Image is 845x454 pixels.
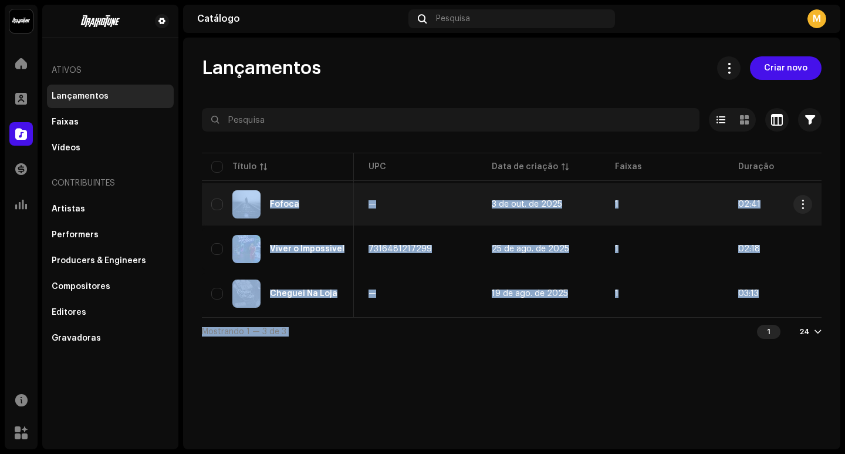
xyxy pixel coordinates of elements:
re-m-nav-item: Vídeos [47,136,174,160]
span: 02:41 [738,200,760,208]
re-m-nav-item: Artistas [47,197,174,221]
span: 19 de ago. de 2025 [492,290,568,298]
div: Performers [52,230,99,240]
div: Gravadoras [52,334,101,343]
span: 1 [615,200,618,208]
re-m-nav-item: Gravadoras [47,327,174,350]
div: Lançamentos [52,92,109,101]
div: Vídeos [52,143,80,153]
span: — [369,290,376,298]
input: Pesquisa [202,108,699,132]
span: Pesquisa [436,14,470,23]
re-m-nav-item: Producers & Engineers [47,249,174,273]
img: 10370c6a-d0e2-4592-b8a2-38f444b0ca44 [9,9,33,33]
div: Artistas [52,204,85,214]
re-a-nav-header: Contribuintes [47,169,174,197]
div: M [807,9,826,28]
div: Producers & Engineers [52,256,146,265]
span: Lançamentos [202,56,321,80]
img: 4be5d718-524a-47ed-a2e2-bfbeb4612910 [52,14,150,28]
span: Mostrando 1 — 3 de 3 [202,328,286,336]
div: Faixas [52,117,79,127]
span: 25 de ago. de 2025 [492,245,569,253]
div: Data de criação [492,161,558,173]
div: Editores [52,308,86,317]
div: Título [232,161,256,173]
re-m-nav-item: Editores [47,301,174,324]
span: Criar novo [764,56,807,80]
img: 6d5db251-ebfc-4e45-9510-7f039cbd543d [232,235,261,263]
span: 3 de out. de 2025 [492,200,562,208]
re-m-nav-item: Lançamentos [47,85,174,108]
span: 1 [615,245,618,253]
div: Fofoca [270,200,299,208]
span: 1 [615,290,618,298]
span: — [369,200,376,208]
re-m-nav-item: Faixas [47,110,174,134]
span: 7316481217299 [369,245,432,253]
div: Compositores [52,282,110,291]
re-m-nav-item: Performers [47,223,174,247]
img: 9ea45b35-8728-4100-8091-b9549cff4c89 [232,190,261,218]
re-a-nav-header: Ativos [47,56,174,85]
span: 02:18 [738,245,760,253]
img: 1c82823a-3c10-43cb-957a-eb7887ded39b [232,280,261,308]
div: Cheguei Na Loja [270,290,337,298]
span: 03:13 [738,290,759,298]
div: 24 [799,327,810,337]
div: Viver o Impossivel [270,245,344,253]
re-m-nav-item: Compositores [47,275,174,298]
div: 1 [757,325,780,339]
button: Criar novo [750,56,822,80]
div: Catálogo [197,14,404,23]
